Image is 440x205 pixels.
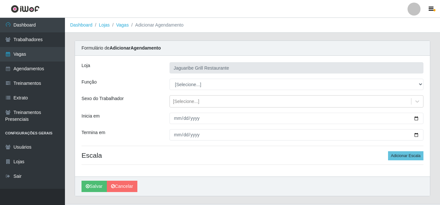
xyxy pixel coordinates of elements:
input: 00/00/0000 [170,129,423,141]
a: Lojas [99,22,109,28]
li: Adicionar Agendamento [129,22,183,28]
nav: breadcrumb [65,18,440,33]
button: Salvar [82,181,107,192]
label: Função [82,79,97,85]
img: CoreUI Logo [11,5,40,13]
label: Loja [82,62,90,69]
label: Termina em [82,129,105,136]
h4: Escala [82,151,423,159]
a: Cancelar [107,181,137,192]
input: 00/00/0000 [170,113,423,124]
strong: Adicionar Agendamento [109,45,161,51]
div: [Selecione...] [173,98,199,105]
label: Sexo do Trabalhador [82,95,124,102]
button: Adicionar Escala [388,151,423,160]
label: Inicia em [82,113,100,120]
div: Formulário de [75,41,430,56]
a: Dashboard [70,22,93,28]
a: Vagas [116,22,129,28]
